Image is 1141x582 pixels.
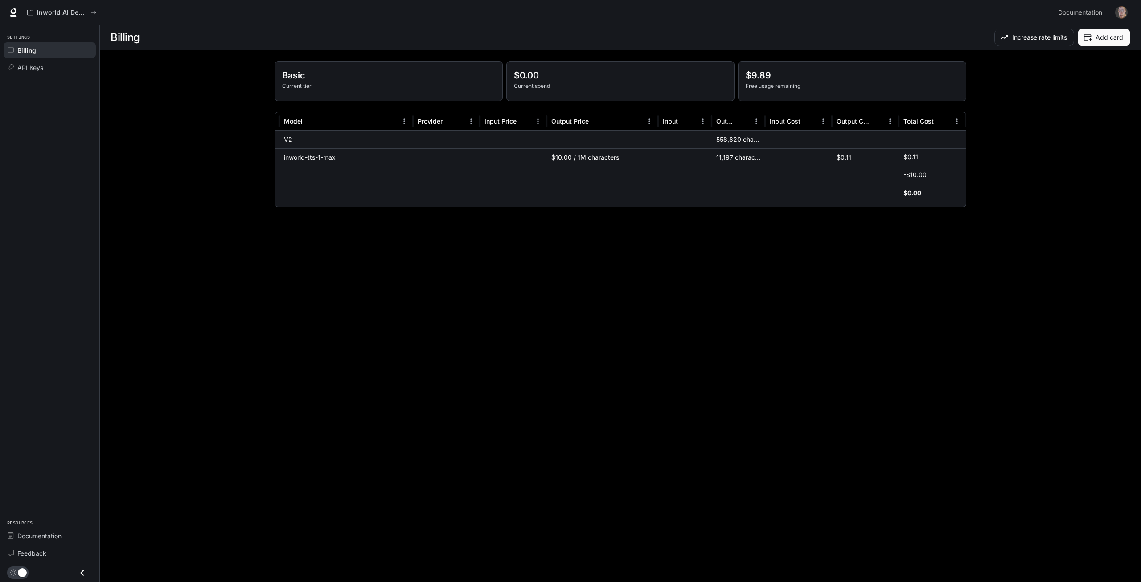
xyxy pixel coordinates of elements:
[716,117,735,125] div: Output
[304,115,317,128] button: Sort
[712,130,765,148] div: 558,820 characters
[23,4,101,21] button: All workspaces
[770,117,800,125] div: Input Cost
[903,153,918,161] p: $0.11
[72,564,92,582] button: Close drawer
[870,115,883,128] button: Sort
[696,115,710,128] button: Menu
[398,115,411,128] button: Menu
[1078,29,1130,46] button: Add card
[1112,4,1130,21] button: User avatar
[750,115,763,128] button: Menu
[4,42,96,58] a: Billing
[37,9,87,17] p: Inworld AI Demos
[935,115,948,128] button: Sort
[903,117,934,125] div: Total Cost
[517,115,531,128] button: Sort
[547,148,658,166] div: $10.00 / 1M characters
[746,82,959,90] p: Free usage remaining
[279,130,413,148] div: V2
[282,82,495,90] p: Current tier
[551,117,589,125] div: Output Price
[903,189,921,198] h6: $0.00
[950,115,964,128] button: Menu
[17,45,36,55] span: Billing
[801,115,815,128] button: Sort
[418,117,443,125] div: Provider
[514,82,727,90] p: Current spend
[832,148,899,166] div: $0.11
[663,117,678,125] div: Input
[279,148,413,166] div: inworld-tts-1-max
[1058,7,1102,18] span: Documentation
[643,115,656,128] button: Menu
[531,115,545,128] button: Menu
[443,115,457,128] button: Sort
[746,69,959,82] p: $9.89
[464,115,478,128] button: Menu
[883,115,897,128] button: Menu
[1115,6,1128,19] img: User avatar
[736,115,750,128] button: Sort
[837,117,869,125] div: Output Cost
[4,545,96,561] a: Feedback
[514,69,727,82] p: $0.00
[903,170,927,179] p: -$10.00
[17,63,43,72] span: API Keys
[18,567,27,577] span: Dark mode toggle
[484,117,517,125] div: Input Price
[17,549,46,558] span: Feedback
[712,148,765,166] div: 11,197 characters
[590,115,603,128] button: Sort
[284,117,303,125] div: Model
[994,29,1074,46] button: Increase rate limits
[1055,4,1109,21] a: Documentation
[817,115,830,128] button: Menu
[679,115,692,128] button: Sort
[4,60,96,75] a: API Keys
[17,531,62,541] span: Documentation
[282,69,495,82] p: Basic
[111,29,140,46] h1: Billing
[4,528,96,544] a: Documentation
